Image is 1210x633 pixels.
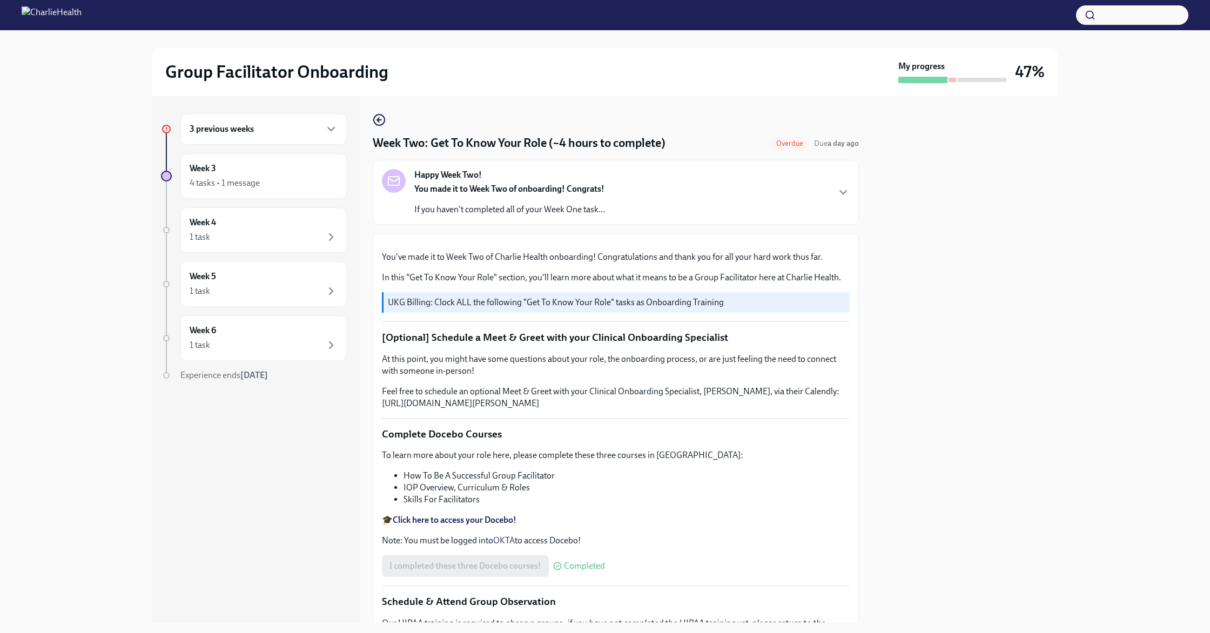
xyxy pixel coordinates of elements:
a: Week 34 tasks • 1 message [161,153,347,199]
strong: My progress [898,60,945,72]
strong: Happy Week Two! [414,169,482,181]
p: Complete Docebo Courses [382,427,850,441]
p: At this point, you might have some questions about your role, the onboarding process, or are just... [382,353,850,377]
h6: Week 4 [190,217,216,228]
h6: Week 5 [190,271,216,282]
li: How To Be A Successful Group Facilitator [404,470,850,482]
p: Feel free to schedule an optional Meet & Greet with your Clinical Onboarding Specialist, [PERSON_... [382,386,850,409]
a: Click here to access your Docebo! [393,515,516,525]
h3: 47% [1015,62,1045,82]
h6: Week 6 [190,325,216,336]
li: IOP Overview, Curriculum & Roles [404,482,850,494]
h6: 3 previous weeks [190,123,254,135]
a: Week 41 task [161,207,347,253]
li: Skills For Facilitators [404,494,850,506]
span: September 29th, 2025 10:00 [814,138,859,149]
span: Overdue [770,139,810,147]
h6: Week 3 [190,163,216,174]
span: Experience ends [180,370,268,380]
div: 1 task [190,339,210,351]
div: 4 tasks • 1 message [190,177,260,189]
strong: [DATE] [240,370,268,380]
div: 1 task [190,231,210,243]
h4: Week Two: Get To Know Your Role (~4 hours to complete) [373,135,665,151]
a: OKTA [493,535,515,546]
strong: a day ago [828,139,859,148]
p: You've made it to Week Two of Charlie Health onboarding! Congratulations and thank you for all yo... [382,251,850,263]
p: In this "Get To Know Your Role" section, you'll learn more about what it means to be a Group Faci... [382,272,850,284]
div: 1 task [190,285,210,297]
img: CharlieHealth [22,6,82,24]
span: Completed [564,562,605,570]
p: 🎓 [382,514,850,526]
p: Note: You must be logged into to access Docebo! [382,535,850,547]
p: To learn more about your role here, please complete these three courses in [GEOGRAPHIC_DATA]: [382,449,850,461]
p: Schedule & Attend Group Observation [382,595,850,609]
div: 3 previous weeks [180,113,347,145]
strong: You made it to Week Two of onboarding! Congrats! [414,184,604,194]
span: Due [814,139,859,148]
a: Week 51 task [161,261,347,307]
h2: Group Facilitator Onboarding [165,61,388,83]
p: If you haven't completed all of your Week One task... [414,204,605,216]
a: Week 61 task [161,315,347,361]
p: UKG Billing: Clock ALL the following "Get To Know Your Role" tasks as Onboarding Training [388,297,845,308]
p: [Optional] Schedule a Meet & Greet with your Clinical Onboarding Specialist [382,331,850,345]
